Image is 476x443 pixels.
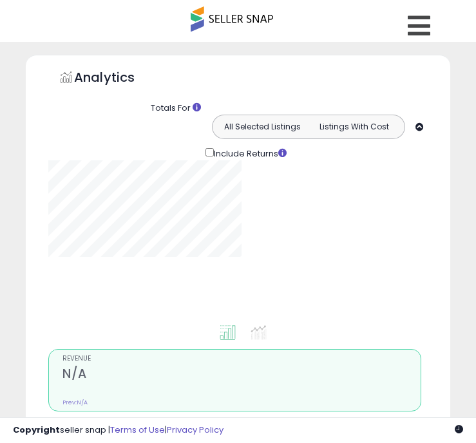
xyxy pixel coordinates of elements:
strong: Copyright [13,424,60,436]
div: seller snap | | [13,424,224,437]
a: Privacy Policy [167,424,224,436]
span: Revenue [62,355,421,363]
a: Terms of Use [110,424,165,436]
small: Prev: N/A [62,399,88,406]
h2: N/A [62,366,421,384]
h5: Analytics [74,68,160,90]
